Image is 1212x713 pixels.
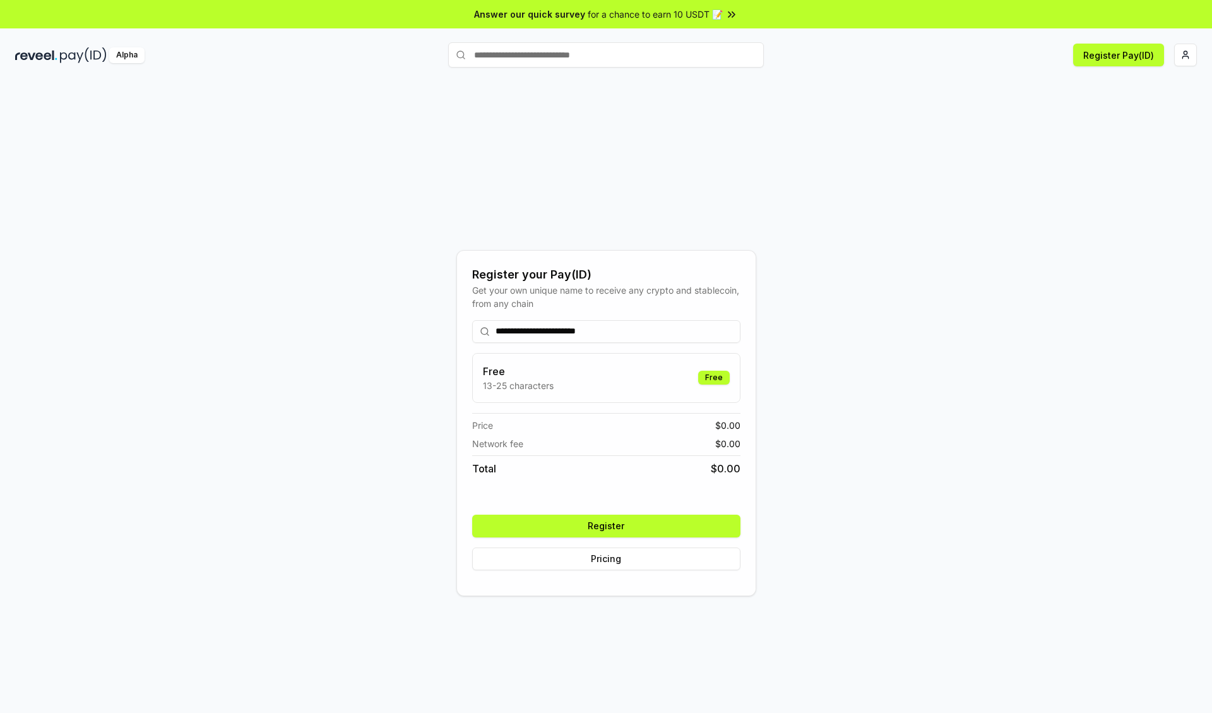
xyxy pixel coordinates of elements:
[472,419,493,432] span: Price
[15,47,57,63] img: reveel_dark
[109,47,145,63] div: Alpha
[698,371,730,385] div: Free
[472,284,740,310] div: Get your own unique name to receive any crypto and stablecoin, from any chain
[1073,44,1164,66] button: Register Pay(ID)
[483,364,554,379] h3: Free
[472,461,496,476] span: Total
[472,266,740,284] div: Register your Pay(ID)
[483,379,554,392] p: 13-25 characters
[472,515,740,537] button: Register
[60,47,107,63] img: pay_id
[472,548,740,570] button: Pricing
[472,437,523,450] span: Network fee
[474,8,585,21] span: Answer our quick survey
[715,419,740,432] span: $ 0.00
[711,461,740,476] span: $ 0.00
[715,437,740,450] span: $ 0.00
[588,8,723,21] span: for a chance to earn 10 USDT 📝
